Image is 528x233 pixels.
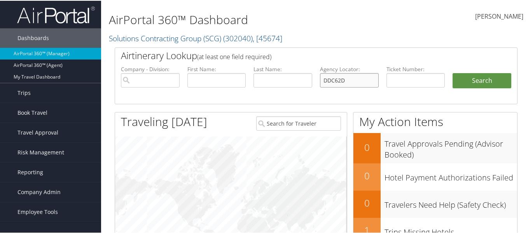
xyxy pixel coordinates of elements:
[353,168,381,182] h2: 0
[385,195,517,210] h3: Travelers Need Help (Safety Check)
[121,48,478,61] h2: Airtinerary Lookup
[353,163,517,190] a: 0Hotel Payment Authorizations Failed
[17,82,31,102] span: Trips
[17,5,95,23] img: airportal-logo.png
[253,32,282,43] span: , [ 45674 ]
[17,142,64,161] span: Risk Management
[475,11,523,20] span: [PERSON_NAME]
[385,134,517,159] h3: Travel Approvals Pending (Advisor Booked)
[17,201,58,221] span: Employee Tools
[453,72,511,88] button: Search
[353,190,517,217] a: 0Travelers Need Help (Safety Check)
[17,28,49,47] span: Dashboards
[197,52,271,60] span: (at least one field required)
[353,132,517,162] a: 0Travel Approvals Pending (Advisor Booked)
[109,32,282,43] a: Solutions Contracting Group (SCG)
[475,4,523,28] a: [PERSON_NAME]
[353,140,381,153] h2: 0
[17,162,43,181] span: Reporting
[353,196,381,209] h2: 0
[386,65,445,72] label: Ticket Number:
[223,32,253,43] span: ( 302040 )
[121,65,180,72] label: Company - Division:
[121,113,207,129] h1: Traveling [DATE]
[256,116,341,130] input: Search for Traveler
[254,65,312,72] label: Last Name:
[385,168,517,182] h3: Hotel Payment Authorizations Failed
[109,11,385,27] h1: AirPortal 360™ Dashboard
[17,122,58,142] span: Travel Approval
[187,65,246,72] label: First Name:
[17,102,47,122] span: Book Travel
[353,113,517,129] h1: My Action Items
[320,65,379,72] label: Agency Locator:
[17,182,61,201] span: Company Admin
